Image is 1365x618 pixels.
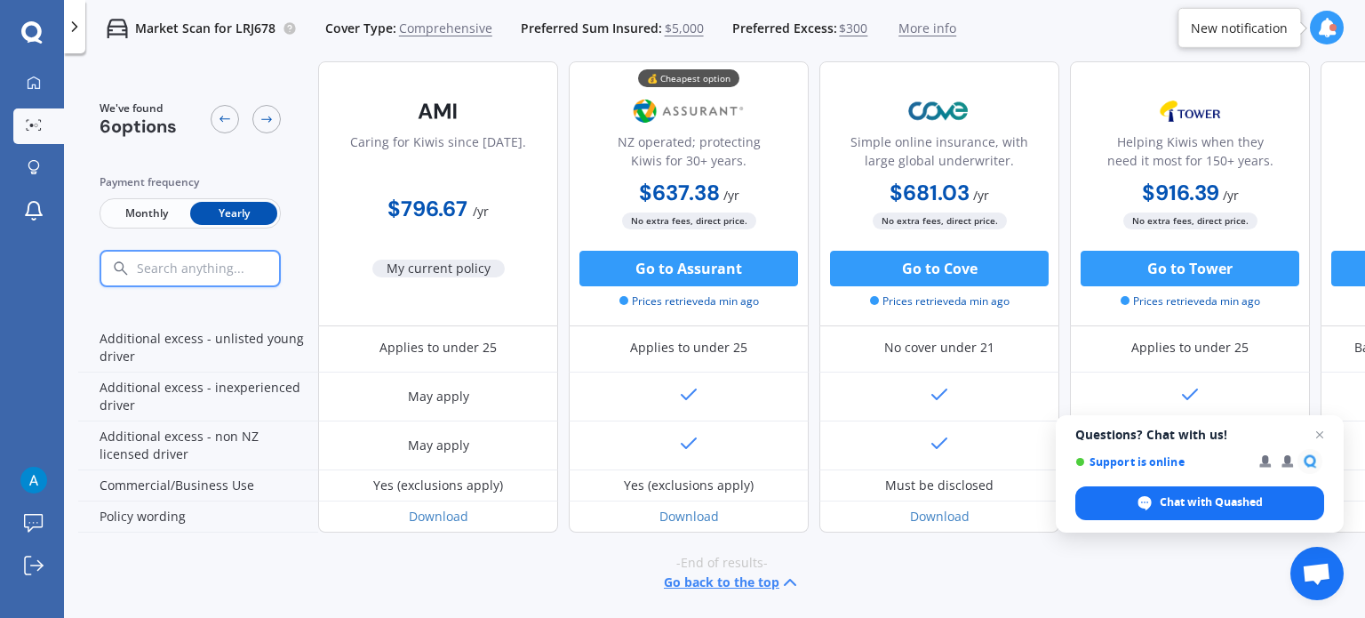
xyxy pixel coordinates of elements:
[1160,494,1263,510] span: Chat with Quashed
[973,187,989,204] span: / yr
[830,251,1049,286] button: Go to Cove
[78,324,318,373] div: Additional excess - unlisted young driver
[676,554,768,572] span: -End of results-
[619,293,759,309] span: Prices retrieved a min ago
[325,20,396,37] span: Cover Type:
[834,132,1044,177] div: Simple online insurance, with large global underwriter.
[1085,132,1295,177] div: Helping Kiwis when they need it most for 150+ years.
[659,508,719,525] a: Download
[408,388,469,405] div: May apply
[885,477,994,494] div: Must be disclosed
[630,339,747,357] div: Applies to under 25
[884,339,994,357] div: No cover under 21
[1142,179,1219,206] b: $916.39
[387,195,467,222] b: $796.67
[1075,455,1247,469] span: Support is online
[1081,251,1299,286] button: Go to Tower
[638,69,739,87] div: 💰 Cheapest option
[723,187,739,204] span: / yr
[624,477,754,494] div: Yes (exclusions apply)
[1121,293,1260,309] span: Prices retrieved a min ago
[1131,339,1249,357] div: Applies to under 25
[107,18,128,39] img: car.f15378c7a67c060ca3f3.svg
[350,132,526,177] div: Caring for Kiwis since [DATE].
[78,470,318,502] div: Commercial/Business Use
[379,339,497,357] div: Applies to under 25
[664,572,801,593] button: Go back to the top
[1309,424,1330,445] span: Close chat
[1191,19,1288,36] div: New notification
[584,132,794,177] div: NZ operated; protecting Kiwis for 30+ years.
[408,437,469,454] div: May apply
[1123,213,1257,229] span: No extra fees, direct price.
[622,213,756,229] span: No extra fees, direct price.
[881,89,998,133] img: Cove.webp
[78,373,318,421] div: Additional excess - inexperienced driver
[409,508,468,525] a: Download
[630,89,747,133] img: Assurant.png
[103,202,190,225] span: Monthly
[100,100,177,116] span: We've found
[910,508,970,525] a: Download
[399,20,492,37] span: Comprehensive
[890,179,970,206] b: $681.03
[1075,428,1324,442] span: Questions? Chat with us!
[190,202,277,225] span: Yearly
[839,20,867,37] span: $300
[873,213,1007,229] span: No extra fees, direct price.
[579,251,798,286] button: Go to Assurant
[639,179,720,206] b: $637.38
[372,260,505,277] span: My current policy
[1075,486,1324,520] div: Chat with Quashed
[473,203,489,220] span: / yr
[1290,547,1344,600] div: Open chat
[870,293,1010,309] span: Prices retrieved a min ago
[1131,89,1249,133] img: Tower.webp
[1223,187,1239,204] span: / yr
[100,115,177,138] span: 6 options
[665,20,704,37] span: $5,000
[732,20,837,37] span: Preferred Excess:
[521,20,662,37] span: Preferred Sum Insured:
[373,477,503,494] div: Yes (exclusions apply)
[100,173,281,191] div: Payment frequency
[78,421,318,470] div: Additional excess - non NZ licensed driver
[20,467,47,494] img: ACg8ocIPgVZyZd3pBgt6-Byuqvz9sHTmfpD3g4zmp9QqKUq_EopxvWPQ=s96-c
[78,502,318,533] div: Policy wording
[898,20,956,37] span: More info
[135,261,317,277] input: Search anything...
[379,89,497,133] img: AMI-text-1.webp
[135,20,275,37] p: Market Scan for LRJ678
